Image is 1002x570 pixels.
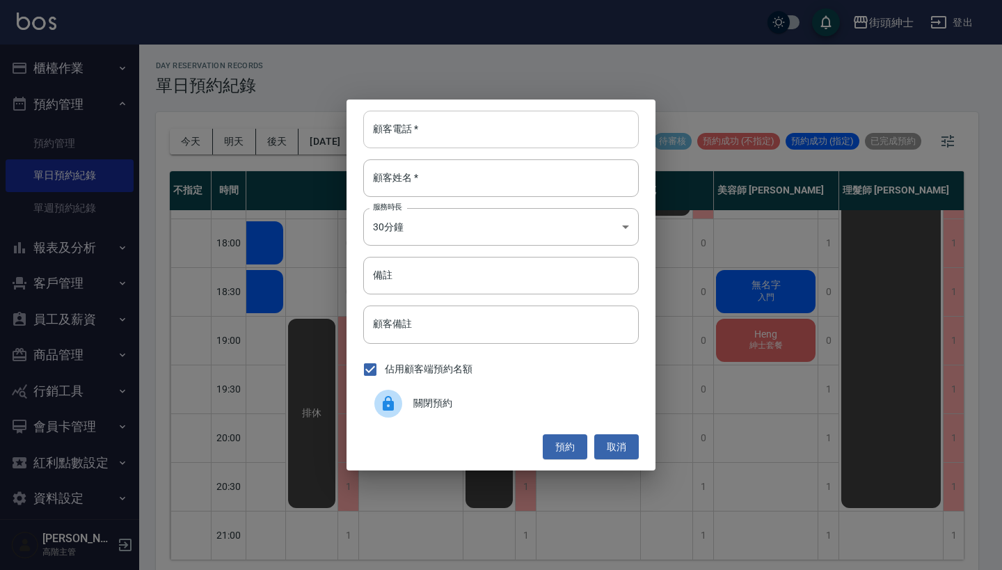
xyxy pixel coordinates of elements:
div: 關閉預約 [363,384,639,423]
span: 佔用顧客端預約名額 [385,362,472,377]
div: 30分鐘 [363,208,639,246]
span: 關閉預約 [413,396,628,411]
label: 服務時長 [373,202,402,212]
button: 取消 [594,434,639,460]
button: 預約 [543,434,587,460]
